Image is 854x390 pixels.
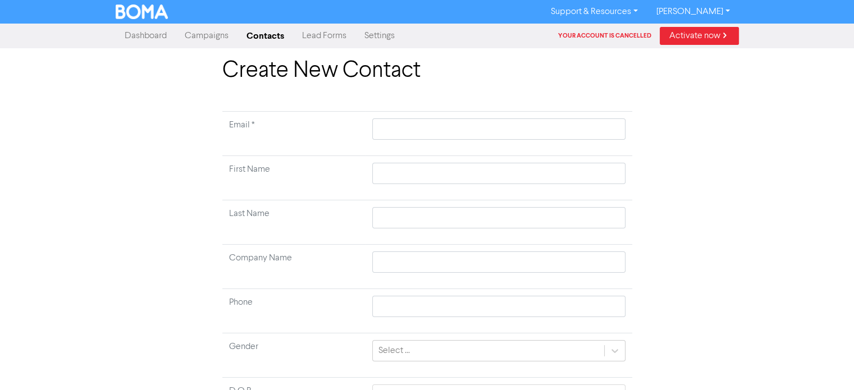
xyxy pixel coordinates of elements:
[558,31,660,41] div: Your account is cancelled
[176,25,238,47] a: Campaigns
[222,200,366,245] td: Last Name
[116,4,168,19] img: BOMA Logo
[798,336,854,390] iframe: Chat Widget
[378,344,410,357] div: Select ...
[293,25,355,47] a: Lead Forms
[542,3,647,21] a: Support & Resources
[116,25,176,47] a: Dashboard
[355,25,404,47] a: Settings
[647,3,738,21] a: [PERSON_NAME]
[238,25,293,47] a: Contacts
[660,27,739,45] a: Activate now
[222,245,366,289] td: Company Name
[222,112,366,156] td: Required
[222,289,366,333] td: Phone
[222,156,366,200] td: First Name
[222,57,632,84] h1: Create New Contact
[222,333,366,378] td: Gender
